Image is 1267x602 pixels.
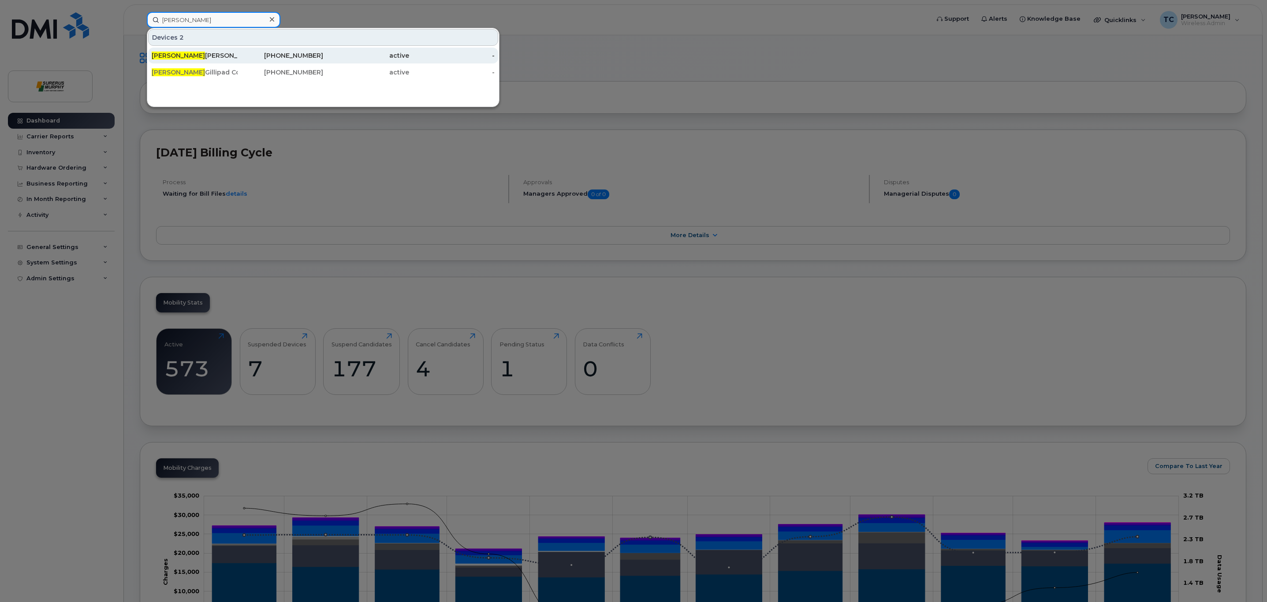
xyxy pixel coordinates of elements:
[238,68,324,77] div: [PHONE_NUMBER]
[323,68,409,77] div: active
[148,64,498,80] a: [PERSON_NAME]Gillipad Corp[PHONE_NUMBER]active-
[238,51,324,60] div: [PHONE_NUMBER]
[148,29,498,46] div: Devices
[409,51,495,60] div: -
[152,52,205,59] span: [PERSON_NAME]
[148,48,498,63] a: [PERSON_NAME][PERSON_NAME][PHONE_NUMBER]active-
[323,51,409,60] div: active
[152,68,205,76] span: [PERSON_NAME]
[409,68,495,77] div: -
[152,68,238,77] div: Gillipad Corp
[152,51,238,60] div: [PERSON_NAME]
[179,33,184,42] span: 2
